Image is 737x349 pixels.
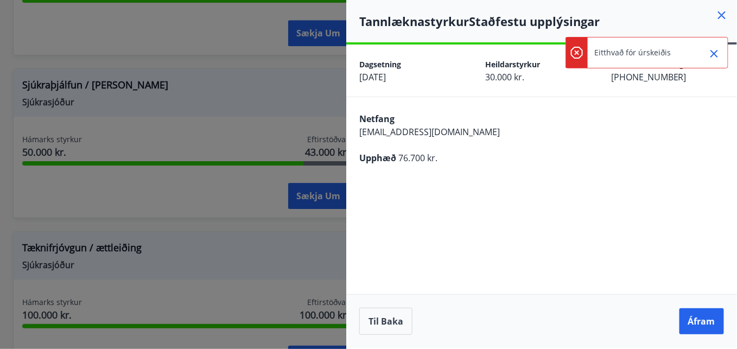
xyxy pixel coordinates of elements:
[679,308,724,334] button: Áfram
[485,71,524,83] span: 30.000 kr.
[359,13,737,29] h4: Tannlæknastyrkur Staðfestu upplýsingar
[611,71,687,83] span: [PHONE_NUMBER]
[398,152,437,164] span: 76.700 kr.
[359,59,401,69] span: Dagsetning
[359,152,396,164] span: Upphæð
[705,45,723,63] button: Close
[359,71,386,83] span: [DATE]
[359,126,500,138] span: [EMAIL_ADDRESS][DOMAIN_NAME]
[359,308,412,335] button: Til baka
[485,59,540,69] span: Heildarstyrkur
[359,113,395,125] span: Netfang
[594,47,671,58] p: Eitthvað fór úrskeiðis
